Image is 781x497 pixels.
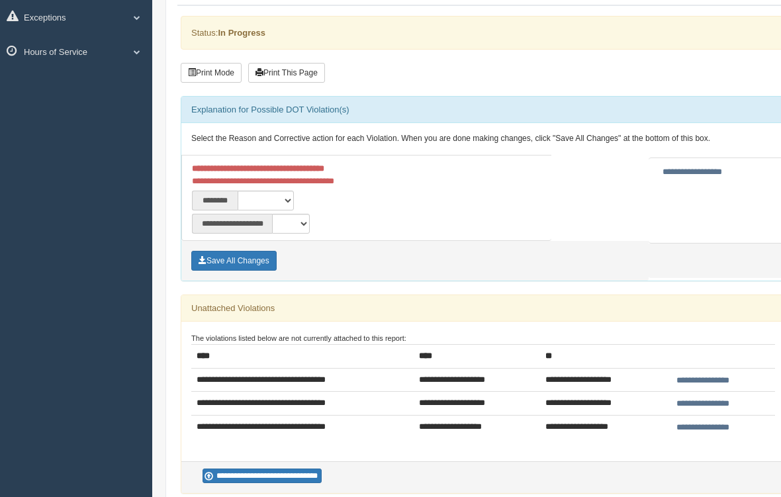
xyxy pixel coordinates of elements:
[191,251,277,271] button: Save
[191,334,406,342] small: The violations listed below are not currently attached to this report:
[248,63,325,83] button: Print This Page
[218,28,265,38] strong: In Progress
[181,63,242,83] button: Print Mode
